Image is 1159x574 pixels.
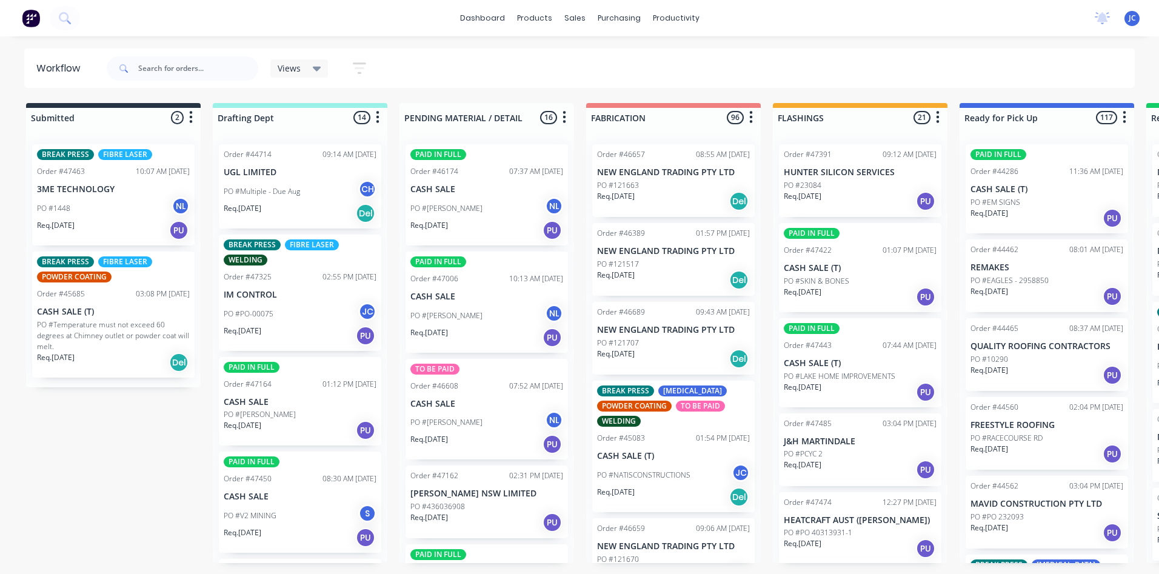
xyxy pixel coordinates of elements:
div: PAID IN FULL [970,149,1026,160]
p: NEW ENGLAND TRADING PTY LTD [597,541,750,552]
div: Del [729,192,749,211]
div: PAID IN FULL [410,149,466,160]
div: PAID IN FULLOrder #4745008:30 AM [DATE]CASH SALEPO #V2 MININGSReq.[DATE]PU [219,452,381,553]
div: [MEDICAL_DATA] [1032,559,1100,570]
div: Order #47422 [784,245,832,256]
p: PO #PCYC 2 [784,449,823,459]
p: CASH SALE (T) [597,451,750,461]
div: Order #46608 [410,381,458,392]
div: PU [1103,444,1122,464]
div: BREAK PRESS [37,149,94,160]
div: 09:14 AM [DATE] [322,149,376,160]
p: J&H MARTINDALE [784,436,937,447]
div: 09:06 AM [DATE] [696,523,750,534]
p: PO #436036908 [410,501,465,512]
div: PU [543,328,562,347]
div: Order #4446508:37 AM [DATE]QUALITY ROOFING CONTRACTORSPO #10290Req.[DATE]PU [966,318,1128,391]
div: 10:13 AM [DATE] [509,273,563,284]
div: Order #44286 [970,166,1018,177]
div: 02:55 PM [DATE] [322,272,376,282]
p: PO #V2 MINING [224,510,276,521]
div: 01:57 PM [DATE] [696,228,750,239]
p: PO #RACECOURSE RD [970,433,1043,444]
div: Del [169,353,189,372]
div: PU [356,326,375,345]
div: 02:04 PM [DATE] [1069,402,1123,413]
div: PAID IN FULLOrder #4428611:36 AM [DATE]CASH SALE (T)PO #EM SIGNSReq.[DATE]PU [966,144,1128,233]
div: WELDING [224,255,267,265]
p: Req. [DATE] [970,286,1008,297]
div: 07:37 AM [DATE] [509,166,563,177]
div: Order #46689 [597,307,645,318]
div: Order #47474 [784,497,832,508]
div: PU [916,382,935,402]
p: CASH SALE (T) [784,263,937,273]
div: Order #46657 [597,149,645,160]
p: REMAKES [970,262,1123,273]
div: Order #46389 [597,228,645,239]
div: Order #47443 [784,340,832,351]
div: Order #44562 [970,481,1018,492]
div: NL [545,197,563,215]
div: JC [732,464,750,482]
p: PO #PO 40313931-1 [784,527,852,538]
div: FIBRE LASER [285,239,339,250]
p: Req. [DATE] [37,220,75,231]
div: Order #45685 [37,289,85,299]
p: Req. [DATE] [597,270,635,281]
p: Req. [DATE] [784,287,821,298]
div: POWDER COATING [597,401,672,412]
div: 01:54 PM [DATE] [696,433,750,444]
div: Order #47391 [784,149,832,160]
p: PO #121707 [597,338,639,349]
p: Req. [DATE] [410,327,448,338]
p: PO #EM SIGNS [970,197,1020,208]
p: PO #121663 [597,180,639,191]
div: PU [916,460,935,479]
div: PU [916,192,935,211]
div: Order #4748503:04 PM [DATE]J&H MARTINDALEPO #PCYC 2Req.[DATE]PU [779,413,941,486]
p: Req. [DATE] [224,527,261,538]
div: Del [729,270,749,290]
div: PAID IN FULL [784,323,840,334]
div: BREAK PRESSFIBRE LASERPOWDER COATINGOrder #4568503:08 PM [DATE]CASH SALE (T)PO #Temperature must ... [32,252,195,378]
p: CASH SALE (T) [784,358,937,369]
div: Order #4716202:31 PM [DATE][PERSON_NAME] NSW LIMITEDPO #436036908Req.[DATE]PU [406,466,568,538]
div: Order #46659 [597,523,645,534]
p: CASH SALE [224,397,376,407]
div: purchasing [592,9,647,27]
div: 07:44 AM [DATE] [883,340,937,351]
div: PAID IN FULLOrder #4744307:44 AM [DATE]CASH SALE (T)PO #LAKE HOME IMPROVEMENTSReq.[DATE]PU [779,318,941,407]
div: PAID IN FULL [224,456,279,467]
div: PAID IN FULL [410,549,466,560]
div: Order #4456002:04 PM [DATE]FREESTYLE ROOFINGPO #RACECOURSE RDReq.[DATE]PU [966,397,1128,470]
p: CASH SALE [224,492,376,502]
p: PO #[PERSON_NAME] [410,203,483,214]
p: PO #PO 232093 [970,512,1024,522]
div: 08:55 AM [DATE] [696,149,750,160]
p: NEW ENGLAND TRADING PTY LTD [597,325,750,335]
p: Req. [DATE] [597,191,635,202]
div: Del [356,204,375,223]
div: Workflow [36,61,86,76]
div: 09:12 AM [DATE] [883,149,937,160]
div: sales [558,9,592,27]
p: NEW ENGLAND TRADING PTY LTD [597,167,750,178]
p: QUALITY ROOFING CONTRACTORS [970,341,1123,352]
p: Req. [DATE] [224,420,261,431]
div: PU [356,528,375,547]
div: Order #44560 [970,402,1018,413]
div: Order #47325 [224,272,272,282]
div: PU [1103,365,1122,385]
p: Req. [DATE] [970,522,1008,533]
p: MAVID CONSTRUCTION PTY LTD [970,499,1123,509]
div: PU [1103,287,1122,306]
div: [MEDICAL_DATA] [658,385,727,396]
p: Req. [DATE] [784,382,821,393]
p: PO #[PERSON_NAME] [410,417,483,428]
p: PO #1448 [37,203,70,214]
div: Order #4456203:04 PM [DATE]MAVID CONSTRUCTION PTY LTDPO #PO 232093Req.[DATE]PU [966,476,1128,549]
div: NL [545,304,563,322]
div: Order #47006 [410,273,458,284]
p: Req. [DATE] [784,538,821,549]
